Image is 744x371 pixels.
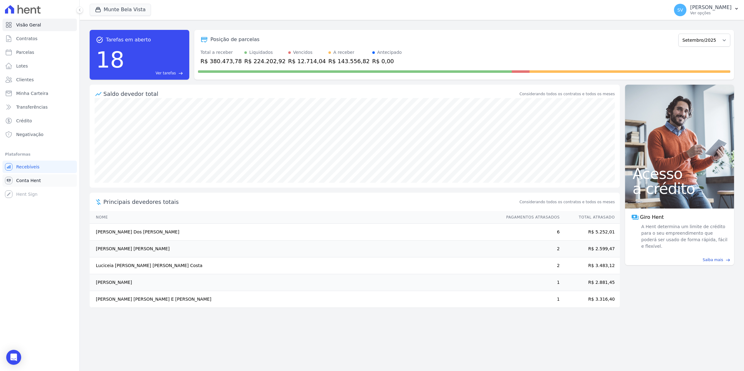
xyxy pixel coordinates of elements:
[96,36,103,44] span: task_alt
[560,211,620,224] th: Total Atrasado
[640,214,664,221] span: Giro Hent
[90,4,151,16] button: Munte Bela Vista
[560,274,620,291] td: R$ 2.881,45
[2,60,77,72] a: Lotes
[500,241,560,257] td: 2
[16,118,32,124] span: Crédito
[5,151,74,158] div: Plataformas
[560,241,620,257] td: R$ 2.599,47
[333,49,355,56] div: A receber
[677,8,683,12] span: SV
[200,49,242,56] div: Total a receber
[560,291,620,308] td: R$ 3.316,40
[690,11,732,16] p: Ver opções
[90,211,500,224] th: Nome
[640,223,728,250] span: A Hent determina um limite de crédito para o seu empreendimento que poderá ser usado de forma ráp...
[2,101,77,113] a: Transferências
[2,161,77,173] a: Recebíveis
[2,87,77,100] a: Minha Carteira
[6,350,21,365] div: Open Intercom Messenger
[178,71,183,76] span: east
[520,91,615,97] div: Considerando todos os contratos e todos os meses
[90,224,500,241] td: [PERSON_NAME] Dos [PERSON_NAME]
[16,49,34,55] span: Parcelas
[328,57,370,65] div: R$ 143.556,82
[16,131,44,138] span: Negativação
[16,104,48,110] span: Transferências
[2,19,77,31] a: Visão Geral
[2,128,77,141] a: Negativação
[633,181,727,196] span: a crédito
[2,32,77,45] a: Contratos
[156,70,176,76] span: Ver tarefas
[2,174,77,187] a: Conta Hent
[103,198,518,206] span: Principais devedores totais
[629,257,730,263] a: Saiba mais east
[2,46,77,59] a: Parcelas
[103,90,518,98] div: Saldo devedor total
[500,211,560,224] th: Pagamentos Atrasados
[90,274,500,291] td: [PERSON_NAME]
[520,199,615,205] span: Considerando todos os contratos e todos os meses
[16,164,40,170] span: Recebíveis
[106,36,151,44] span: Tarefas em aberto
[16,77,34,83] span: Clientes
[249,49,273,56] div: Liquidados
[560,257,620,274] td: R$ 3.483,12
[377,49,402,56] div: Antecipado
[500,274,560,291] td: 1
[16,22,41,28] span: Visão Geral
[726,258,730,262] span: east
[200,57,242,65] div: R$ 380.473,78
[96,44,125,76] div: 18
[2,115,77,127] a: Crédito
[288,57,326,65] div: R$ 12.714,04
[703,257,723,263] span: Saiba mais
[244,57,286,65] div: R$ 224.202,92
[16,90,48,96] span: Minha Carteira
[372,57,402,65] div: R$ 0,00
[16,177,41,184] span: Conta Hent
[90,241,500,257] td: [PERSON_NAME] [PERSON_NAME]
[633,166,727,181] span: Acesso
[500,224,560,241] td: 6
[2,73,77,86] a: Clientes
[690,4,732,11] p: [PERSON_NAME]
[293,49,313,56] div: Vencidos
[90,257,500,274] td: Luciceia [PERSON_NAME] [PERSON_NAME] Costa
[16,63,28,69] span: Lotes
[669,1,744,19] button: SV [PERSON_NAME] Ver opções
[16,35,37,42] span: Contratos
[90,291,500,308] td: [PERSON_NAME] [PERSON_NAME] E [PERSON_NAME]
[500,257,560,274] td: 2
[560,224,620,241] td: R$ 5.252,01
[210,36,260,43] div: Posição de parcelas
[500,291,560,308] td: 1
[127,70,183,76] a: Ver tarefas east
